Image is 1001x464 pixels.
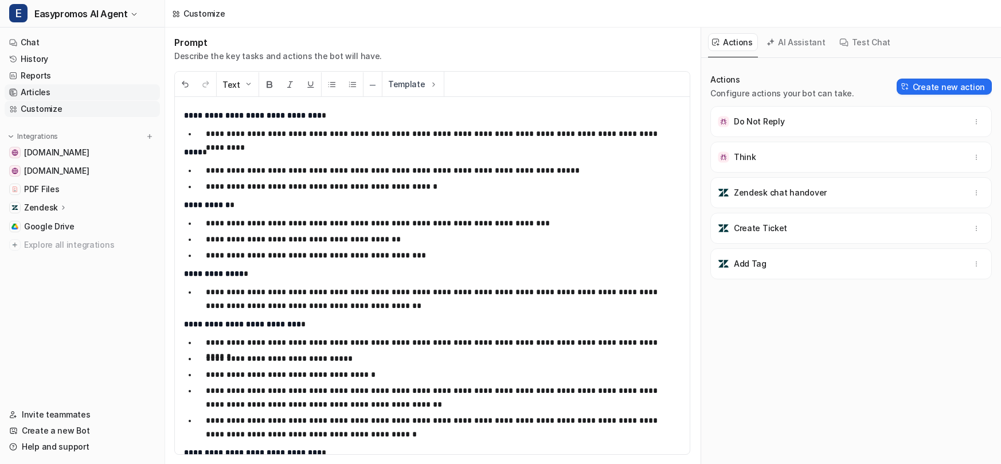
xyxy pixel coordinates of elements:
[174,50,382,62] p: Describe the key tasks and actions the bot will have.
[300,72,321,97] button: Underline
[286,80,295,89] img: Italic
[217,72,259,97] button: Text
[5,84,160,100] a: Articles
[5,439,160,455] a: Help and support
[348,80,357,89] img: Ordered List
[897,79,992,95] button: Create new action
[710,88,854,99] p: Configure actions your bot can take.
[763,33,831,51] button: AI Assistant
[175,72,195,97] button: Undo
[710,74,854,85] p: Actions
[382,72,444,96] button: Template
[146,132,154,141] img: menu_add.svg
[718,187,729,198] img: Zendesk chat handover icon
[24,236,155,254] span: Explore all integrations
[265,80,274,89] img: Bold
[181,80,190,89] img: Undo
[5,51,160,67] a: History
[11,204,18,211] img: Zendesk
[322,72,342,97] button: Unordered List
[708,33,758,51] button: Actions
[5,68,160,84] a: Reports
[280,72,300,97] button: Italic
[34,6,127,22] span: Easypromos AI Agent
[734,258,767,270] p: Add Tag
[5,181,160,197] a: PDF FilesPDF Files
[5,101,160,117] a: Customize
[429,80,438,89] img: Template
[734,223,787,234] p: Create Ticket
[363,72,382,97] button: ─
[174,37,382,48] h1: Prompt
[7,132,15,141] img: expand menu
[306,80,315,89] img: Underline
[718,151,729,163] img: Think icon
[195,72,216,97] button: Redo
[24,221,75,232] span: Google Drive
[24,184,59,195] span: PDF Files
[901,83,909,91] img: Create action
[9,4,28,22] span: E
[5,34,160,50] a: Chat
[17,132,58,141] p: Integrations
[24,147,89,158] span: [DOMAIN_NAME]
[11,167,18,174] img: easypromos-apiref.redoc.ly
[11,186,18,193] img: PDF Files
[183,7,225,20] div: Customize
[734,151,756,163] p: Think
[5,237,160,253] a: Explore all integrations
[5,163,160,179] a: easypromos-apiref.redoc.ly[DOMAIN_NAME]
[5,131,61,142] button: Integrations
[718,116,729,127] img: Do Not Reply icon
[5,145,160,161] a: www.easypromosapp.com[DOMAIN_NAME]
[5,407,160,423] a: Invite teammates
[11,223,18,230] img: Google Drive
[734,116,785,127] p: Do Not Reply
[327,80,337,89] img: Unordered List
[244,80,253,89] img: Dropdown Down Arrow
[734,187,827,198] p: Zendesk chat handover
[201,80,210,89] img: Redo
[718,223,729,234] img: Create Ticket icon
[718,258,729,270] img: Add Tag icon
[5,423,160,439] a: Create a new Bot
[835,33,896,51] button: Test Chat
[24,202,58,213] p: Zendesk
[9,239,21,251] img: explore all integrations
[259,72,280,97] button: Bold
[342,72,363,97] button: Ordered List
[11,149,18,156] img: www.easypromosapp.com
[24,165,89,177] span: [DOMAIN_NAME]
[5,219,160,235] a: Google DriveGoogle Drive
